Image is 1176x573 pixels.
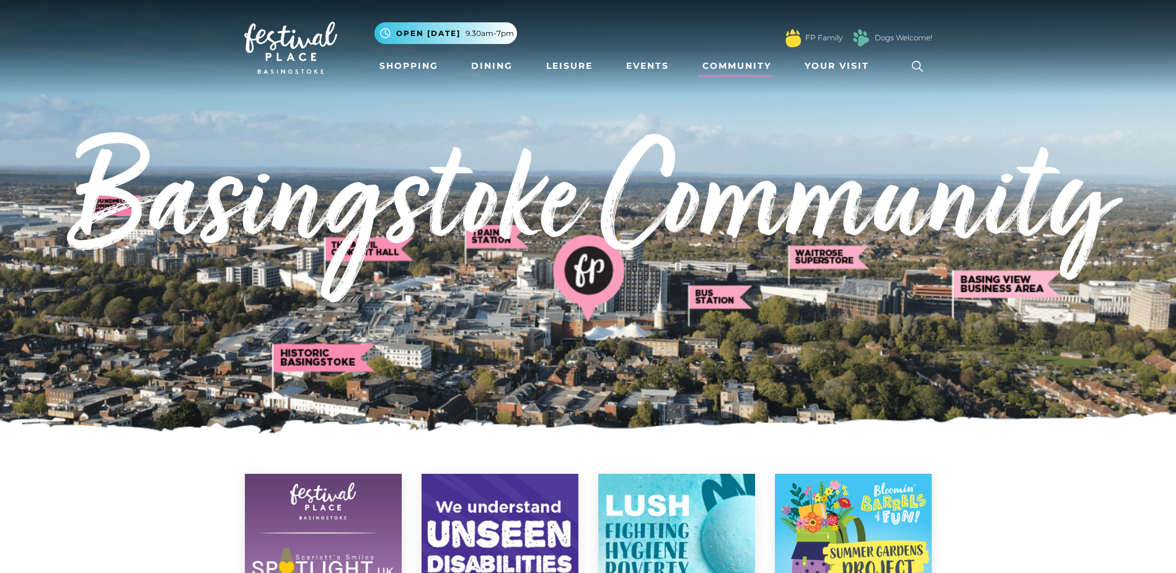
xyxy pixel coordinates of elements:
a: Community [697,55,776,78]
a: FP Family [805,32,842,43]
button: Open [DATE] 9.30am-7pm [374,22,517,44]
img: Festival Place Logo [244,22,337,74]
a: Shopping [374,55,443,78]
span: 9.30am-7pm [466,28,514,39]
a: Dogs Welcome! [875,32,932,43]
a: Your Visit [800,55,880,78]
a: Leisure [541,55,598,78]
span: Open [DATE] [396,28,461,39]
span: Your Visit [805,60,869,73]
a: Events [621,55,674,78]
a: Dining [466,55,518,78]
